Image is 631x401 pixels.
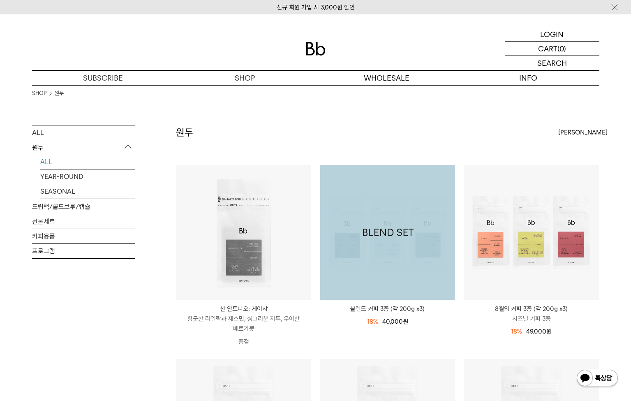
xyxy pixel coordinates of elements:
a: 원두 [55,89,64,97]
img: 로고 [306,42,326,56]
p: INFO [458,71,599,85]
h2: 원두 [176,125,193,139]
a: YEAR-ROUND [40,169,135,184]
p: (0) [557,42,566,56]
a: SUBSCRIBE [32,71,174,85]
span: 40,000 [382,318,408,325]
a: 프로그램 [32,244,135,258]
span: 원 [546,328,552,335]
img: 산 안토니오: 게이샤 [176,165,311,300]
a: LOGIN [505,27,599,42]
span: 원 [403,318,408,325]
a: 커피용품 [32,229,135,243]
a: 산 안토니오: 게이샤 향긋한 라일락과 재스민, 싱그러운 자두, 우아한 베르가못 [176,304,311,334]
p: CART [538,42,557,56]
a: 8월의 커피 3종 (각 200g x3) 시즈널 커피 3종 [464,304,599,324]
a: SEASONAL [40,184,135,199]
img: 1000001179_add2_053.png [320,165,455,300]
div: 18% [511,327,522,336]
p: 8월의 커피 3종 (각 200g x3) [464,304,599,314]
a: 드립백/콜드브루/캡슐 [32,199,135,214]
img: 카카오톡 채널 1:1 채팅 버튼 [576,369,619,389]
a: 선물세트 [32,214,135,229]
a: 신규 회원 가입 시 3,000원 할인 [277,4,355,11]
a: ALL [32,125,135,140]
p: 원두 [32,140,135,155]
p: LOGIN [540,27,564,41]
span: 49,000 [526,328,552,335]
a: SHOP [174,71,316,85]
a: 블렌드 커피 3종 (각 200g x3) [320,304,455,314]
span: [PERSON_NAME] [558,127,608,137]
div: 18% [367,317,378,327]
a: CART (0) [505,42,599,56]
img: 8월의 커피 3종 (각 200g x3) [464,165,599,300]
p: WHOLESALE [316,71,458,85]
p: SEARCH [537,56,567,70]
p: 시즈널 커피 3종 [464,314,599,324]
a: 블렌드 커피 3종 (각 200g x3) [320,165,455,300]
a: SHOP [32,89,46,97]
p: 산 안토니오: 게이샤 [176,304,311,314]
p: 품절 [176,334,311,350]
p: 향긋한 라일락과 재스민, 싱그러운 자두, 우아한 베르가못 [176,314,311,334]
a: ALL [40,155,135,169]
